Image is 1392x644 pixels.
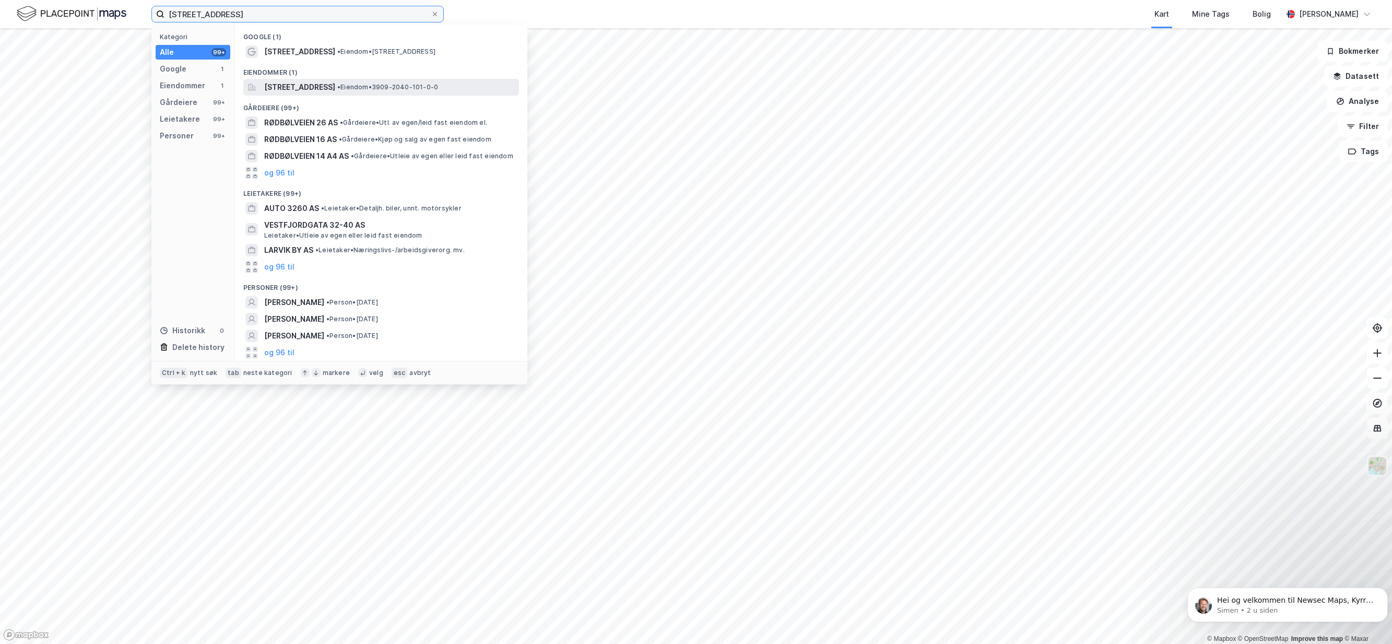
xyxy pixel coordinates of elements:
span: [STREET_ADDRESS] [264,45,335,58]
button: Bokmerker [1317,41,1388,62]
div: Google (1) [235,25,527,43]
span: • [326,332,329,339]
div: 99+ [211,115,226,123]
button: Analyse [1327,91,1388,112]
img: logo.f888ab2527a4732fd821a326f86c7f29.svg [17,5,126,23]
div: esc [392,368,408,378]
span: [PERSON_NAME] [264,330,324,342]
div: Gårdeiere [160,96,197,109]
span: Leietaker • Næringslivs-/arbeidsgiverorg. mv. [315,246,465,254]
div: markere [323,369,350,377]
div: Leietakere (99+) [235,181,527,200]
button: og 96 til [264,261,294,273]
div: 99+ [211,48,226,56]
button: Datasett [1324,66,1388,87]
span: Person • [DATE] [326,315,378,323]
div: nytt søk [190,369,218,377]
div: velg [369,369,383,377]
div: 1 [218,65,226,73]
a: Mapbox [1207,635,1236,642]
div: Kart [1154,8,1169,20]
div: Bolig [1253,8,1271,20]
div: neste kategori [243,369,292,377]
a: OpenStreetMap [1238,635,1289,642]
div: [PERSON_NAME] [1299,8,1359,20]
div: Historikk [160,324,205,337]
button: og 96 til [264,167,294,179]
span: Gårdeiere • Utl. av egen/leid fast eiendom el. [340,119,487,127]
span: [STREET_ADDRESS] [264,81,335,93]
div: Mine Tags [1192,8,1230,20]
span: • [326,315,329,323]
span: VESTFJORDGATA 32-40 AS [264,219,515,231]
span: Eiendom • 3909-2040-101-0-0 [337,83,438,91]
span: RØDBØLVEIEN 26 AS [264,116,338,129]
button: Filter [1338,116,1388,137]
div: 0 [218,326,226,335]
a: Mapbox homepage [3,629,49,641]
div: Alle [160,46,174,58]
span: • [351,152,354,160]
button: Tags [1339,141,1388,162]
div: Eiendommer (1) [235,60,527,79]
div: 1 [218,81,226,90]
img: Z [1367,456,1387,476]
span: Person • [DATE] [326,298,378,307]
span: RØDBØLVEIEN 14 A4 AS [264,150,349,162]
span: [PERSON_NAME] [264,296,324,309]
div: Gårdeiere (99+) [235,96,527,114]
span: • [337,48,340,55]
div: Kategori [160,33,230,41]
span: [PERSON_NAME] [264,313,324,325]
span: LARVIK BY AS [264,244,313,256]
span: RØDBØLVEIEN 16 AS [264,133,337,146]
span: • [315,246,318,254]
span: Leietaker • Utleie av egen eller leid fast eiendom [264,231,422,240]
span: Gårdeiere • Utleie av egen eller leid fast eiendom [351,152,513,160]
input: Søk på adresse, matrikkel, gårdeiere, leietakere eller personer [164,6,431,22]
div: Personer (99+) [235,275,527,294]
div: Leietakere [160,113,200,125]
div: 99+ [211,98,226,107]
span: • [326,298,329,306]
iframe: Intercom notifications melding [1183,566,1392,639]
div: Ctrl + k [160,368,188,378]
span: • [337,83,340,91]
div: avbryt [409,369,431,377]
span: Eiendom • [STREET_ADDRESS] [337,48,435,56]
div: Personer [160,130,194,142]
div: 99+ [211,132,226,140]
span: Gårdeiere • Kjøp og salg av egen fast eiendom [339,135,491,144]
span: • [321,204,324,212]
span: Person • [DATE] [326,332,378,340]
div: Eiendommer [160,79,205,92]
div: Delete history [172,341,225,354]
a: Improve this map [1291,635,1343,642]
button: og 96 til [264,346,294,359]
div: tab [226,368,241,378]
span: Leietaker • Detaljh. biler, unnt. motorsykler [321,204,462,213]
span: AUTO 3260 AS [264,202,319,215]
span: • [340,119,343,126]
div: Google [160,63,186,75]
span: • [339,135,342,143]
